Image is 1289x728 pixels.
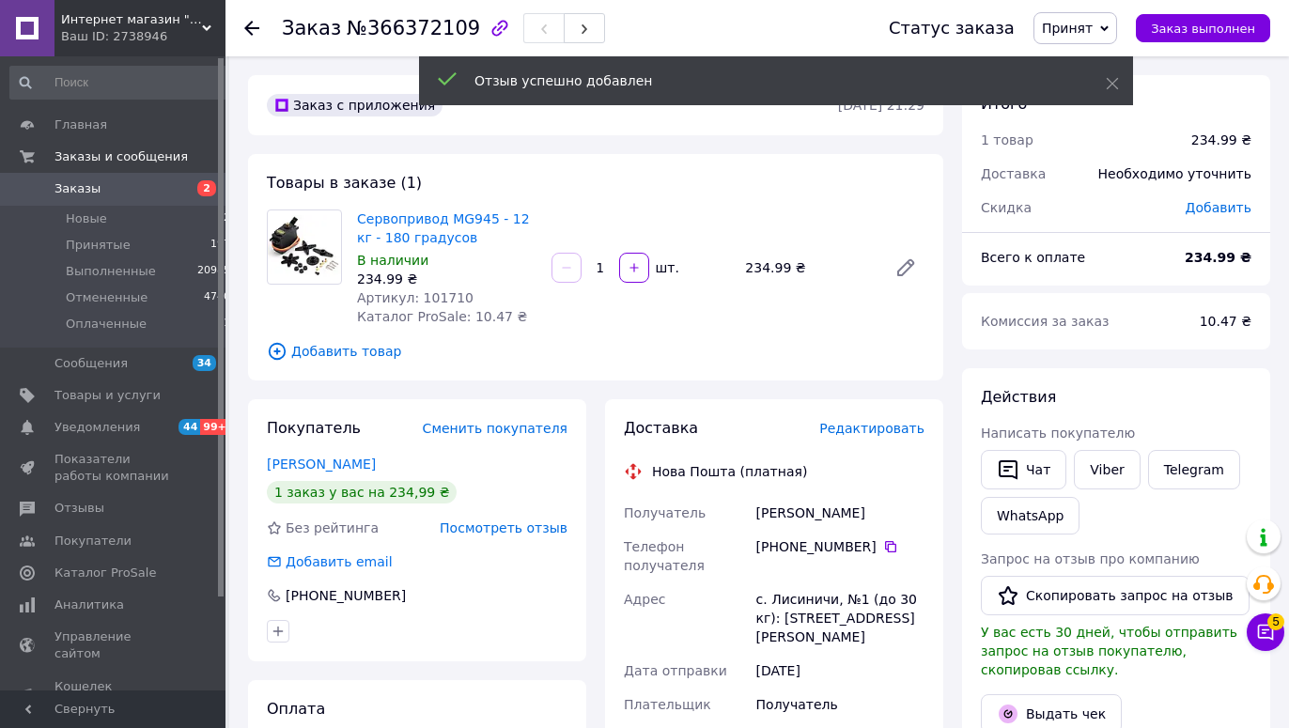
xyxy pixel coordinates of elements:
span: Сообщения [54,355,128,372]
div: Отзыв успешно добавлен [474,71,1059,90]
div: Заказ с приложения [267,94,443,116]
span: Редактировать [819,421,924,436]
a: WhatsApp [981,497,1079,534]
div: Необходимо уточнить [1087,153,1263,194]
div: Добавить email [265,552,395,571]
button: Чат [981,450,1066,489]
span: Аналитика [54,596,124,613]
div: Вернуться назад [244,19,259,38]
span: Интернет магазин "E-To4Ka" [61,11,202,28]
span: Главная [54,116,107,133]
span: Покупатель [267,419,361,437]
div: [PERSON_NAME] [753,496,928,530]
span: Написать покупателю [981,426,1135,441]
span: Сменить покупателя [423,421,567,436]
div: 1 заказ у вас на 234,99 ₴ [267,481,457,503]
span: Дата отправки [624,663,727,678]
div: шт. [651,258,681,277]
a: Редактировать [887,249,924,287]
span: Заказы [54,180,101,197]
span: Принятые [66,237,131,254]
span: Товары в заказе (1) [267,174,422,192]
div: с. Лисиничи, №1 (до 30 кг): [STREET_ADDRESS][PERSON_NAME] [753,582,928,654]
span: №366372109 [347,17,480,39]
span: Показатели работы компании [54,451,174,485]
span: 1 товар [981,132,1033,147]
span: Добавить [1186,200,1251,215]
div: Статус заказа [889,19,1015,38]
div: Нова Пошта (платная) [647,462,812,481]
span: Покупатели [54,533,132,550]
a: Viber [1074,450,1140,489]
span: Управление сайтом [54,628,174,662]
div: 234.99 ₴ [738,255,879,281]
span: Всего к оплате [981,250,1085,265]
span: У вас есть 30 дней, чтобы отправить запрос на отзыв покупателю, скопировав ссылку. [981,625,1237,677]
span: 4740 [204,289,230,306]
div: [PHONE_NUMBER] [284,586,408,605]
button: Скопировать запрос на отзыв [981,576,1250,615]
div: Получатель [753,688,928,721]
span: Добавить товар [267,341,924,362]
div: [PHONE_NUMBER] [756,537,924,556]
span: 2 [197,180,216,196]
span: Новые [66,210,107,227]
button: Чат с покупателем5 [1247,613,1284,651]
span: Уведомления [54,419,140,436]
span: Заказ [282,17,341,39]
span: Плательщик [624,697,711,712]
input: Поиск [9,66,232,100]
span: Заказ выполнен [1151,22,1255,36]
a: [PERSON_NAME] [267,457,376,472]
span: 197 [210,237,230,254]
div: 234.99 ₴ [1191,131,1251,149]
span: Оплаченные [66,316,147,333]
img: Сервопривод MG945 - 12 кг - 180 градусов [268,215,341,278]
span: Доставка [981,166,1046,181]
div: Ваш ID: 2738946 [61,28,225,45]
span: Каталог ProSale: 10.47 ₴ [357,309,527,324]
button: Заказ выполнен [1136,14,1270,42]
span: Адрес [624,592,665,607]
span: Товары и услуги [54,387,161,404]
span: Кошелек компании [54,678,174,712]
span: Без рейтинга [286,520,379,535]
span: Посмотреть отзыв [440,520,567,535]
span: 5 [1267,613,1284,630]
span: 10.47 ₴ [1200,314,1251,329]
span: Заказы и сообщения [54,148,188,165]
a: Сервопривод MG945 - 12 кг - 180 градусов [357,211,530,245]
span: Комиссия за заказ [981,314,1110,329]
a: Telegram [1148,450,1240,489]
span: Отмененные [66,289,148,306]
span: В наличии [357,253,428,268]
span: Выполненные [66,263,156,280]
b: 234.99 ₴ [1185,250,1251,265]
span: 20985 [197,263,230,280]
span: 1 [224,316,230,333]
span: Запрос на отзыв про компанию [981,551,1200,566]
span: Получатель [624,505,706,520]
span: 2 [224,210,230,227]
span: 99+ [200,419,231,435]
span: 34 [193,355,216,371]
span: 44 [179,419,200,435]
div: [DATE] [753,654,928,688]
span: Скидка [981,200,1032,215]
span: Телефон получателя [624,539,705,573]
span: Оплата [267,700,325,718]
div: 234.99 ₴ [357,270,536,288]
span: Доставка [624,419,698,437]
span: Принят [1042,21,1093,36]
span: Каталог ProSale [54,565,156,581]
div: Добавить email [284,552,395,571]
span: Артикул: 101710 [357,290,474,305]
span: Действия [981,388,1056,406]
span: Отзывы [54,500,104,517]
